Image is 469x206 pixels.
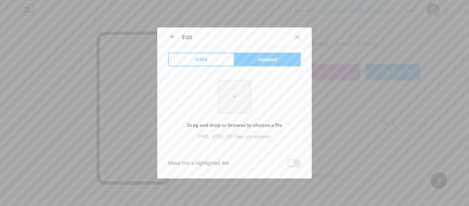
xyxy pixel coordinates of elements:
span: Upload [258,56,277,63]
div: Drag and drop or browse to choose a file [168,121,301,129]
button: Upload [235,53,301,66]
button: GIFs [168,53,235,66]
div: Edit [182,33,192,41]
div: Make this a highlighted link [168,159,229,167]
div: PNG, JPEG, GIF files are allowed [168,133,301,140]
span: GIFs [195,56,207,63]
